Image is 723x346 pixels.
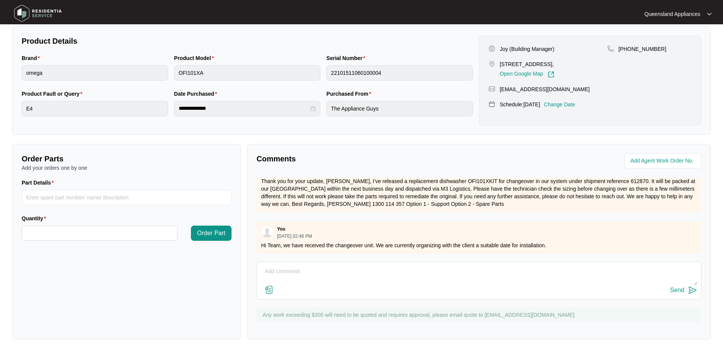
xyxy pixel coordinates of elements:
label: Purchased From [326,90,374,98]
p: Order Parts [22,153,232,164]
img: map-pin [488,101,495,107]
div: Send [670,287,684,294]
label: Part Details [22,179,57,186]
p: Any work exceeding $300 will need to be quoted and requires approval, please email quote to [EMAI... [263,311,698,319]
img: file-attachment-doc.svg [265,285,274,294]
input: Product Model [174,65,321,81]
label: Date Purchased [174,90,220,98]
label: Product Fault or Query [22,90,85,98]
label: Serial Number [326,54,368,62]
p: Joy (Building Manager) [500,45,554,53]
input: Purchased From [326,101,473,116]
input: Product Fault or Query [22,101,168,116]
a: Open Google Map [500,71,554,78]
p: [PHONE_NUMBER] [619,45,666,53]
input: Date Purchased [179,104,309,112]
p: [DATE] 02:46 PM [277,234,312,239]
p: You [277,226,285,232]
img: map-pin [488,60,495,67]
input: Part Details [22,190,232,205]
img: map-pin [607,45,614,52]
img: send-icon.svg [688,286,697,295]
p: Change Date [544,101,575,108]
input: Serial Number [326,65,473,81]
img: dropdown arrow [707,12,712,16]
label: Brand [22,54,43,62]
p: Comments [257,153,474,164]
p: Hi Team, we have received the changeover unit. We are currently organizing with the client a suit... [261,242,697,249]
input: Add Agent Work Order No. [630,156,697,166]
img: user.svg [261,226,273,238]
input: Quantity [22,226,177,240]
img: residentia service logo [11,2,65,25]
p: Schedule: [DATE] [500,101,540,108]
p: Thank you for your update, [PERSON_NAME], I’ve released a replacement dishwasher OFI101XKIT for c... [261,177,697,208]
img: user-pin [488,45,495,52]
button: Order Part [191,226,232,241]
button: Send [670,285,697,295]
span: Order Part [197,229,225,238]
label: Quantity [22,215,49,222]
img: Link-External [548,71,554,78]
img: map-pin [488,85,495,92]
label: Product Model [174,54,217,62]
input: Brand [22,65,168,81]
p: [EMAIL_ADDRESS][DOMAIN_NAME] [500,85,590,93]
p: Product Details [22,36,473,46]
p: Add your orders one by one [22,164,232,172]
p: [STREET_ADDRESS], [500,60,554,68]
p: Queensland Appliances [644,10,700,18]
